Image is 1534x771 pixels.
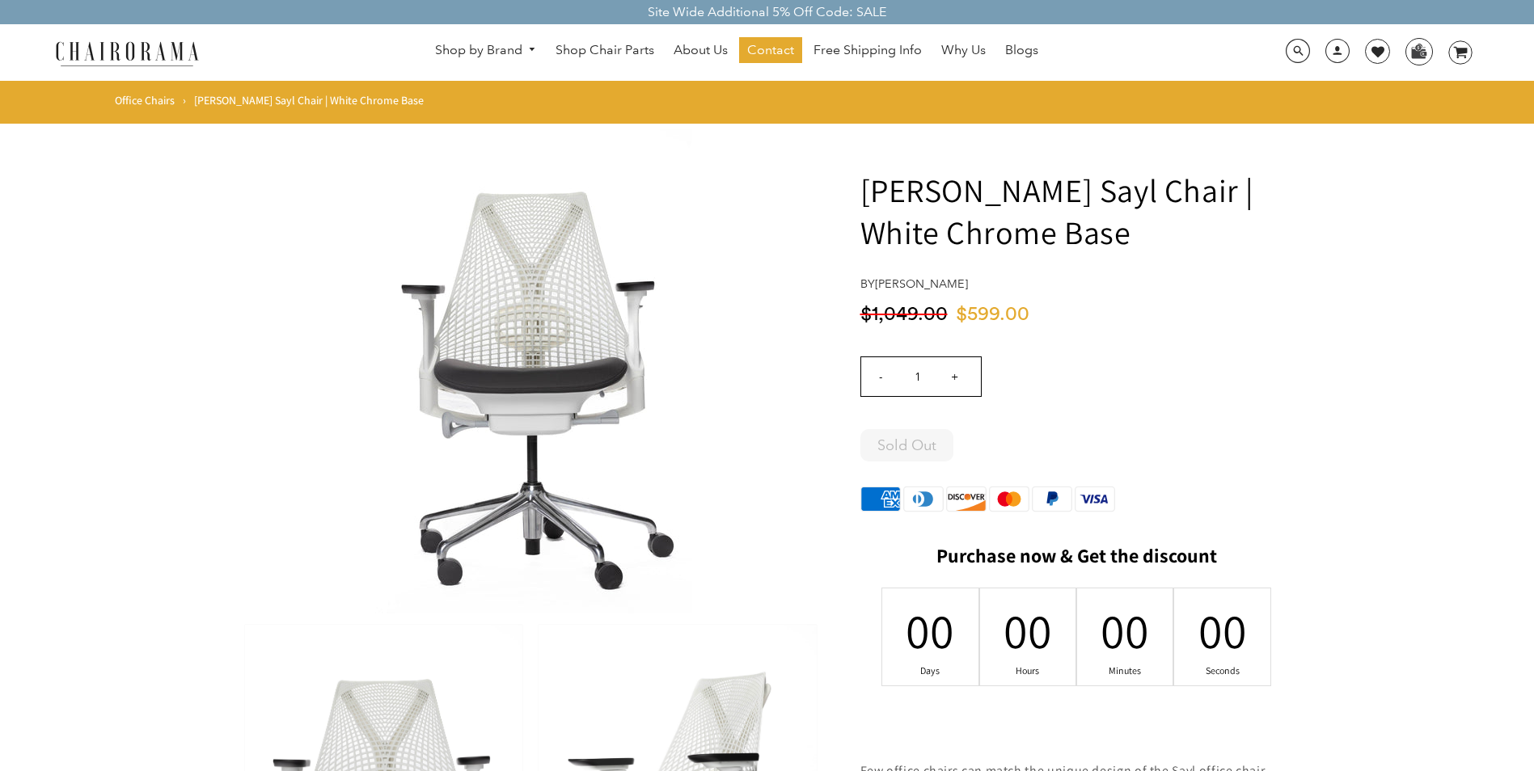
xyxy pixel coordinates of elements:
img: WhatsApp_Image_2024-07-12_at_16.23.01.webp [1406,39,1431,63]
a: Shop by Brand [427,38,545,63]
span: Why Us [941,42,986,59]
div: Minutes [1114,664,1135,677]
input: + [936,357,974,396]
h4: by [860,277,1293,291]
div: Seconds [1212,664,1233,677]
span: Contact [747,42,794,59]
span: $599.00 [956,305,1029,324]
button: Sold Out [860,429,953,461]
span: About Us [674,42,728,59]
span: Blogs [1005,42,1038,59]
input: - [861,357,900,396]
span: [PERSON_NAME] Sayl Chair | White Chrome Base [194,93,424,107]
div: 00 [1017,599,1038,662]
a: Free Shipping Info [805,37,930,63]
nav: breadcrumbs [115,93,429,116]
h1: [PERSON_NAME] Sayl Chair | White Chrome Base [860,169,1293,253]
img: Herman Miller Sayl Chair | White Chrome Base - chairorama [369,128,692,613]
a: Why Us [933,37,994,63]
span: Sold Out [877,436,936,454]
h2: Purchase now & Get the discount [860,544,1293,575]
a: About Us [666,37,736,63]
a: Blogs [997,37,1046,63]
img: chairorama [46,39,208,67]
a: [PERSON_NAME] [875,276,968,291]
div: 00 [920,599,941,662]
div: 00 [1114,599,1135,662]
nav: DesktopNavigation [277,37,1197,67]
span: Free Shipping Info [813,42,922,59]
div: 00 [1212,599,1233,662]
a: Herman Miller Sayl Chair | White Chrome Base - chairorama [369,361,692,378]
div: Hours [1017,664,1038,677]
a: Shop Chair Parts [547,37,662,63]
div: Days [920,664,941,677]
span: › [183,93,186,107]
a: Office Chairs [115,93,175,107]
span: Shop Chair Parts [556,42,654,59]
a: Contact [739,37,802,63]
span: $1,049.00 [860,305,948,324]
